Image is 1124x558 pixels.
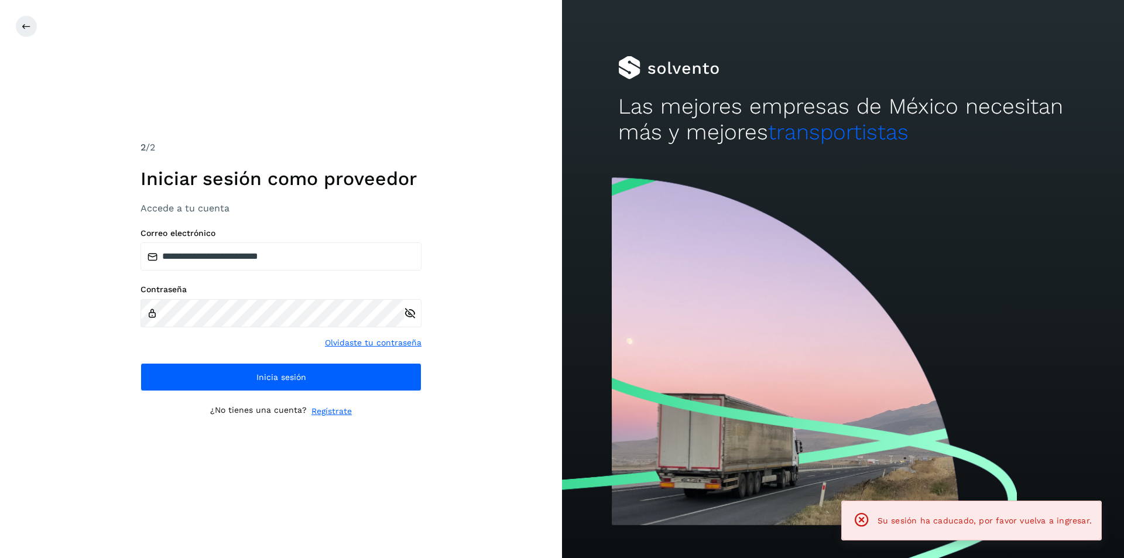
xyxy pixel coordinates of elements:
[140,141,421,155] div: /2
[140,285,421,295] label: Contraseña
[768,119,909,145] span: transportistas
[878,516,1092,525] span: Su sesión ha caducado, por favor vuelva a ingresar.
[140,228,421,238] label: Correo electrónico
[256,373,306,381] span: Inicia sesión
[210,405,307,417] p: ¿No tienes una cuenta?
[325,337,421,349] a: Olvidaste tu contraseña
[140,363,421,391] button: Inicia sesión
[140,203,421,214] h3: Accede a tu cuenta
[311,405,352,417] a: Regístrate
[140,167,421,190] h1: Iniciar sesión como proveedor
[140,142,146,153] span: 2
[618,94,1068,146] h2: Las mejores empresas de México necesitan más y mejores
